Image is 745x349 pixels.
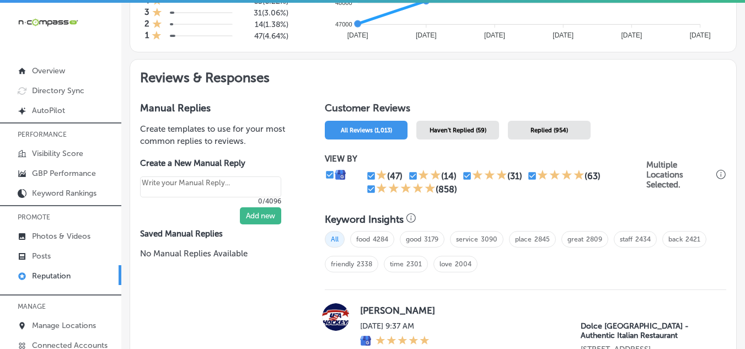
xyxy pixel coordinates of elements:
[689,31,710,39] tspan: [DATE]
[130,60,736,92] h2: Reviews & Responses
[32,189,97,198] p: Keyword Rankings
[144,19,149,30] h4: 2
[567,235,583,243] a: great
[32,66,65,76] p: Overview
[376,169,387,182] div: 1 Star
[32,86,84,95] p: Directory Sync
[325,102,726,117] h1: Customer Reviews
[635,235,651,243] a: 2434
[456,235,478,243] a: service
[18,17,78,28] img: 660ab0bf-5cc7-4cb8-ba1c-48b5ae0f18e60NCTV_CLogo_TV_Black_-500x88.png
[140,176,281,197] textarea: Create your Quick Reply
[140,102,298,114] h3: Manual Replies
[646,160,714,190] p: Multiple Locations Selected.
[32,321,96,330] p: Manage Locations
[537,169,585,182] div: 4 Stars
[406,235,421,243] a: good
[430,127,486,134] span: Haven't Replied (59)
[416,31,437,39] tspan: [DATE]
[140,158,281,168] label: Create a New Manual Reply
[360,305,713,316] label: [PERSON_NAME]
[242,8,288,18] h5: 31 ( 3.06% )
[553,31,574,39] tspan: [DATE]
[373,235,388,243] a: 4284
[620,235,633,243] a: staff
[360,321,430,331] label: [DATE] 9:37 AM
[455,260,471,268] a: 2004
[390,260,404,268] a: time
[472,169,507,182] div: 3 Stars
[481,235,497,243] a: 3090
[387,171,403,181] div: (47)
[32,106,65,115] p: AutoPilot
[376,335,430,347] div: 5 Stars
[341,127,392,134] span: All Reviews (1,013)
[436,184,457,195] div: (858)
[685,235,700,243] a: 2421
[534,235,550,243] a: 2845
[418,169,441,182] div: 2 Stars
[581,321,713,340] p: Dolce Italia - Authentic Italian Restaurant
[376,182,436,196] div: 5 Stars
[240,207,281,224] button: Add new
[668,235,683,243] a: back
[242,31,288,41] h5: 47 ( 4.64% )
[140,229,298,239] label: Saved Manual Replies
[335,21,352,28] tspan: 47000
[356,235,370,243] a: food
[621,31,642,39] tspan: [DATE]
[145,30,149,42] h4: 1
[515,235,532,243] a: place
[586,235,602,243] a: 2809
[406,260,422,268] a: 2301
[585,171,601,181] div: (63)
[347,31,368,39] tspan: [DATE]
[32,251,51,261] p: Posts
[140,123,298,147] p: Create templates to use for your most common replies to reviews.
[152,7,162,19] div: 1 Star
[325,154,646,164] p: VIEW BY
[140,248,298,260] p: No Manual Replies Available
[424,235,438,243] a: 3179
[152,19,162,30] div: 1 Star
[32,169,96,178] p: GBP Performance
[441,171,457,181] div: (14)
[507,171,522,181] div: (31)
[325,231,345,248] span: All
[484,31,505,39] tspan: [DATE]
[242,20,288,29] h5: 14 ( 1.38% )
[32,149,83,158] p: Visibility Score
[331,260,354,268] a: friendly
[530,127,568,134] span: Replied (954)
[144,7,149,19] h4: 3
[140,197,281,205] p: 0/4096
[32,232,90,241] p: Photos & Videos
[325,213,404,225] h3: Keyword Insights
[440,260,452,268] a: love
[357,260,372,268] a: 2338
[32,271,71,281] p: Reputation
[152,30,162,42] div: 1 Star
